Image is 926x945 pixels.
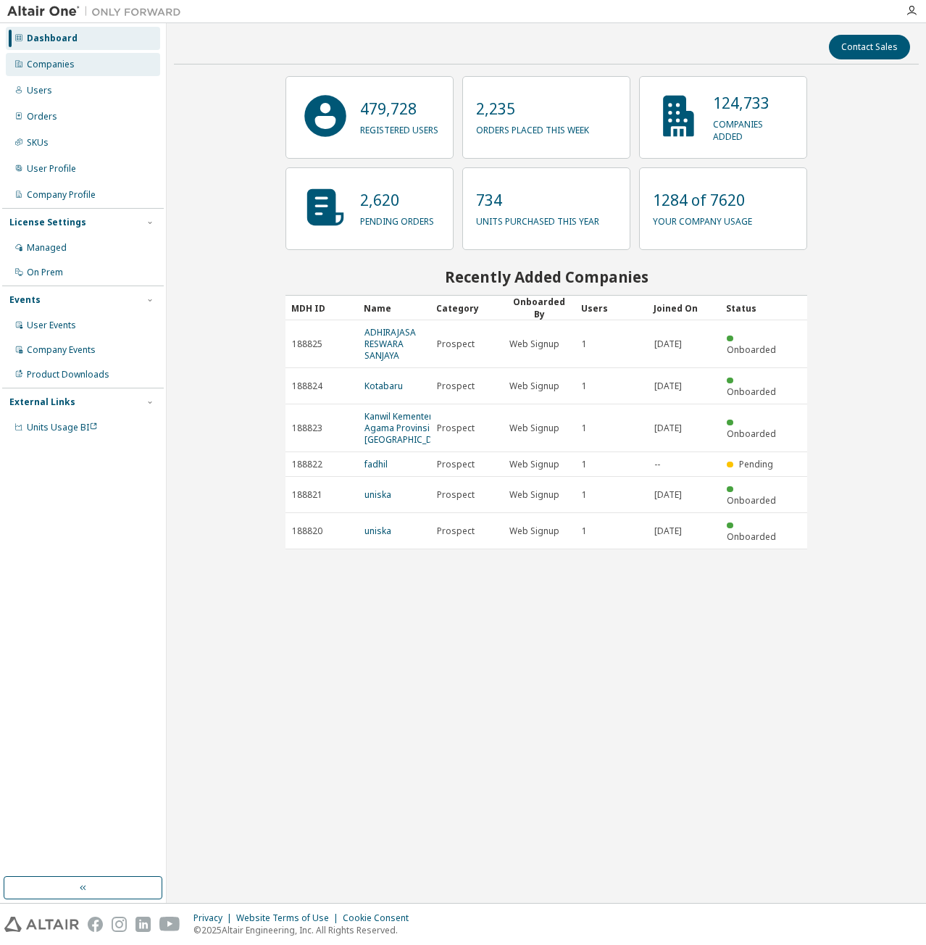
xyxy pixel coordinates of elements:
[364,326,416,362] a: ADHIRAJASA RESWARA SANJAYA
[27,163,76,175] div: User Profile
[509,422,559,434] span: Web Signup
[654,296,714,320] div: Joined On
[27,369,109,380] div: Product Downloads
[292,338,322,350] span: 188825
[476,211,599,228] p: units purchased this year
[727,428,776,440] span: Onboarded
[582,338,587,350] span: 1
[292,489,322,501] span: 188821
[364,380,403,392] a: Kotabaru
[437,380,475,392] span: Prospect
[364,488,391,501] a: uniska
[9,396,75,408] div: External Links
[581,296,642,320] div: Users
[236,912,343,924] div: Website Terms of Use
[727,386,776,398] span: Onboarded
[727,494,776,507] span: Onboarded
[476,120,589,136] p: orders placed this week
[27,59,75,70] div: Companies
[437,489,475,501] span: Prospect
[653,189,752,211] p: 1284 of 7620
[829,35,910,59] button: Contact Sales
[364,525,391,537] a: uniska
[292,459,322,470] span: 188822
[27,421,98,433] span: Units Usage BI
[727,344,776,356] span: Onboarded
[654,489,682,501] span: [DATE]
[713,92,793,114] p: 124,733
[726,296,787,320] div: Status
[193,924,417,936] p: © 2025 Altair Engineering, Inc. All Rights Reserved.
[509,459,559,470] span: Web Signup
[654,459,660,470] span: --
[27,111,57,122] div: Orders
[437,525,475,537] span: Prospect
[509,525,559,537] span: Web Signup
[285,267,807,286] h2: Recently Added Companies
[437,459,475,470] span: Prospect
[360,98,438,120] p: 479,728
[476,189,599,211] p: 734
[27,137,49,149] div: SKUs
[436,296,497,320] div: Category
[509,296,570,320] div: Onboarded By
[360,211,434,228] p: pending orders
[360,120,438,136] p: registered users
[582,489,587,501] span: 1
[582,380,587,392] span: 1
[509,338,559,350] span: Web Signup
[4,917,79,932] img: altair_logo.svg
[582,525,587,537] span: 1
[9,217,86,228] div: License Settings
[7,4,188,19] img: Altair One
[476,98,589,120] p: 2,235
[292,422,322,434] span: 188823
[582,459,587,470] span: 1
[27,267,63,278] div: On Prem
[159,917,180,932] img: youtube.svg
[193,912,236,924] div: Privacy
[437,338,475,350] span: Prospect
[727,530,776,543] span: Onboarded
[364,410,451,446] a: Kanwil Kementerian Agama Provinsi [GEOGRAPHIC_DATA]
[654,338,682,350] span: [DATE]
[360,189,434,211] p: 2,620
[654,525,682,537] span: [DATE]
[582,422,587,434] span: 1
[27,344,96,356] div: Company Events
[654,380,682,392] span: [DATE]
[509,489,559,501] span: Web Signup
[27,242,67,254] div: Managed
[135,917,151,932] img: linkedin.svg
[112,917,127,932] img: instagram.svg
[27,189,96,201] div: Company Profile
[88,917,103,932] img: facebook.svg
[364,458,388,470] a: fadhil
[27,320,76,331] div: User Events
[739,458,773,470] span: Pending
[364,296,425,320] div: Name
[654,422,682,434] span: [DATE]
[292,525,322,537] span: 188820
[27,33,78,44] div: Dashboard
[509,380,559,392] span: Web Signup
[291,296,352,320] div: MDH ID
[713,114,793,143] p: companies added
[437,422,475,434] span: Prospect
[653,211,752,228] p: your company usage
[343,912,417,924] div: Cookie Consent
[292,380,322,392] span: 188824
[27,85,52,96] div: Users
[9,294,41,306] div: Events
